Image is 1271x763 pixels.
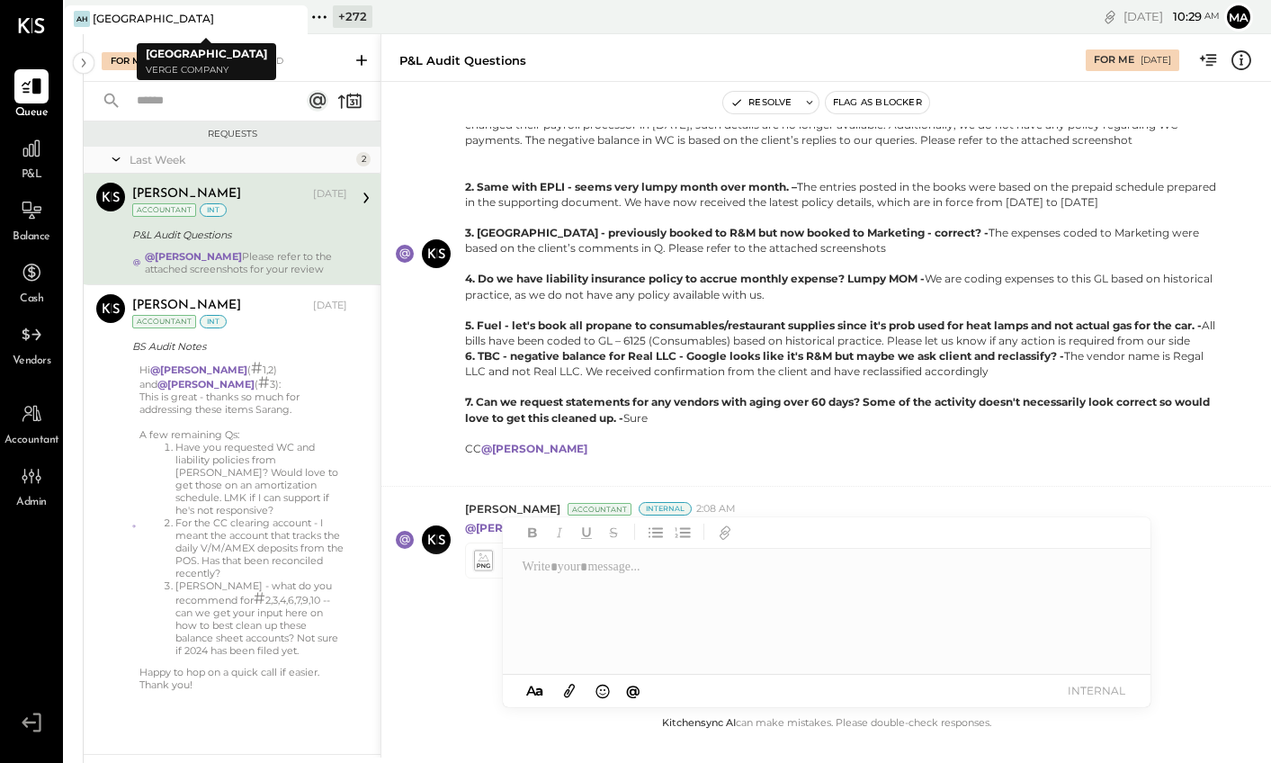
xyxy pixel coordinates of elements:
[465,348,1217,379] div: The vendor name is Regal LLC and not Real LLC. We received confirmation from the client and have ...
[1123,8,1220,25] div: [DATE]
[1061,678,1132,703] button: INTERNAL
[465,272,925,285] b: 4. Do we have liability insurance policy to accrue monthly expense? Lumpy MOM -
[132,315,196,328] div: Accountant
[399,52,526,69] div: P&L Audit Questions
[713,520,737,543] button: Add URL
[568,503,631,516] div: Accountant
[671,520,694,543] button: Ordered List
[74,11,90,27] div: AH
[333,5,372,28] div: + 272
[15,105,49,121] span: Queue
[465,226,989,239] b: 3. [GEOGRAPHIC_DATA] - previously booked to R&M but now booked to Marketing - correct? -
[602,520,625,543] button: Strikethrough
[1,131,62,184] a: P&L
[93,11,214,26] div: [GEOGRAPHIC_DATA]
[465,394,1217,425] div: Sure
[313,299,347,313] div: [DATE]
[1,256,62,308] a: Cash
[132,226,342,244] div: P&L Audit Questions
[132,337,342,355] div: BS Audit Notes
[481,442,587,455] strong: @[PERSON_NAME]
[1,193,62,246] a: Balance
[175,516,347,579] li: For the CC clearing account - I meant the account that tracks the daily V/M/AMEX deposits from th...
[1101,7,1119,26] div: copy link
[626,682,640,699] span: @
[251,358,263,378] span: #
[16,495,47,511] span: Admin
[535,682,543,699] span: a
[826,92,929,113] button: Flag as Blocker
[175,579,347,657] li: [PERSON_NAME] - what do you recommend for 2,3,4,6,7,9,10 -- can we get your input here on how to ...
[1094,53,1134,67] div: For Me
[132,203,196,217] div: Accountant
[200,315,227,328] div: int
[132,297,241,315] div: [PERSON_NAME]
[465,55,1217,471] p: Refer my responses
[639,502,692,516] div: Internal
[139,362,347,691] div: Hi ( 1,2) and ( 3):
[1,397,62,449] a: Accountant
[465,180,797,193] b: 2. Same with EPLI - seems very lumpy month over month. –
[13,354,51,370] span: Vendors
[1224,3,1253,31] button: Ma
[575,520,598,543] button: Underline
[465,179,1217,210] div: The entries posted in the books were based on the prepaid schedule prepared in the supporting doc...
[22,167,42,184] span: P&L
[465,520,873,535] p: Please refer to the attached screenshots for your review
[465,319,1202,332] b: 5. Fuel - let's book all propane to consumables/restaurant supplies since it's prob used for heat...
[157,378,255,390] strong: @[PERSON_NAME]
[465,395,1213,424] b: 7. Can we request statements for any vendors with aging over 60 days? Some of the activity doesn'...
[465,271,1217,301] div: We are coding expenses to this GL based on historical practice, as we do not have any policy avai...
[254,588,265,608] span: #
[356,152,371,166] div: 2
[145,250,347,275] div: Please refer to the attached screenshots for your review
[465,225,1217,256] div: The expenses coded to Marketing were based on the client’s comments in Q. Please refer to the att...
[465,521,571,534] strong: @[PERSON_NAME]
[548,520,571,543] button: Italic
[13,229,50,246] span: Balance
[644,520,667,543] button: Unordered List
[1,318,62,370] a: Vendors
[723,92,799,113] button: Resolve
[4,433,59,449] span: Accountant
[139,390,347,416] div: This is great - thanks so much for addressing these items Sarang.
[1,69,62,121] a: Queue
[521,681,550,701] button: Aa
[150,364,247,376] strong: @[PERSON_NAME]
[1141,54,1171,67] div: [DATE]
[146,63,267,78] p: Verge Company
[465,501,560,516] span: [PERSON_NAME]
[1,459,62,511] a: Admin
[696,502,736,516] span: 2:08 AM
[102,52,157,70] div: For Me
[521,520,544,543] button: Bold
[130,152,352,167] div: Last Week
[139,666,347,691] div: Happy to hop on a quick call if easier. Thank you!
[20,292,43,308] span: Cash
[258,373,270,392] span: #
[200,203,227,217] div: int
[621,679,646,702] button: @
[313,187,347,202] div: [DATE]
[145,250,242,263] strong: @[PERSON_NAME]
[139,428,347,441] div: A few remaining Qs:
[175,441,347,516] li: Have you requested WC and liability policies from [PERSON_NAME]? Would love to get those on an am...
[465,318,1217,348] div: All bills have been coded to GL – 6125 (Consumables) based on historical practice. Please let us ...
[465,349,1064,363] b: 6. TBC - negative balance for Real LLC - Google looks like it's R&M but maybe we ask client and r...
[93,128,371,140] div: Requests
[465,441,1217,456] div: CC
[146,47,267,60] b: [GEOGRAPHIC_DATA]
[132,185,241,203] div: [PERSON_NAME]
